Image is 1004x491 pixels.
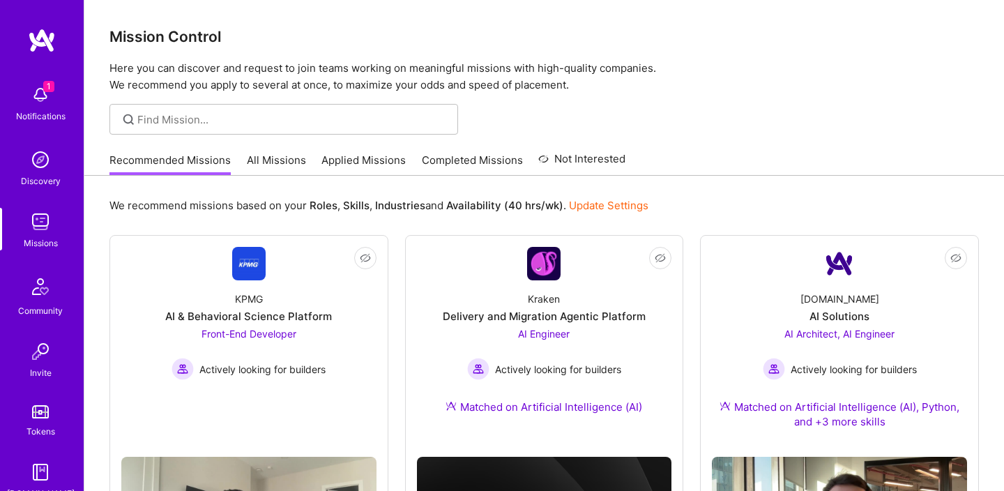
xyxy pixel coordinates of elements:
span: AI Engineer [518,328,570,340]
div: Kraken [528,292,560,306]
div: Tokens [26,424,55,439]
img: Ateam Purple Icon [446,400,457,411]
b: Skills [343,199,370,212]
a: Not Interested [538,151,625,176]
div: Delivery and Migration Agentic Platform [443,309,646,324]
div: AI Solutions [809,309,869,324]
a: Applied Missions [321,153,406,176]
img: Community [24,270,57,303]
img: logo [28,28,56,53]
div: KPMG [235,292,263,306]
img: Invite [26,338,54,365]
a: Update Settings [569,199,648,212]
span: Actively looking for builders [791,362,917,377]
a: Company Logo[DOMAIN_NAME]AI SolutionsAI Architect, AI Engineer Actively looking for buildersActiv... [712,247,967,446]
div: Matched on Artificial Intelligence (AI) [446,400,642,414]
img: Ateam Purple Icon [720,400,731,411]
span: Front-End Developer [201,328,296,340]
a: Recommended Missions [109,153,231,176]
div: Community [18,303,63,318]
input: Find Mission... [137,112,448,127]
img: teamwork [26,208,54,236]
div: AI & Behavioral Science Platform [165,309,332,324]
img: discovery [26,146,54,174]
b: Availability (40 hrs/wk) [446,199,563,212]
p: We recommend missions based on your , , and . [109,198,648,213]
img: guide book [26,458,54,486]
img: tokens [32,405,49,418]
span: 1 [43,81,54,92]
i: icon EyeClosed [655,252,666,264]
img: bell [26,81,54,109]
div: Discovery [21,174,61,188]
img: Company Logo [232,247,266,280]
div: Matched on Artificial Intelligence (AI), Python, and +3 more skills [712,400,967,429]
i: icon EyeClosed [360,252,371,264]
img: Actively looking for builders [467,358,489,380]
span: AI Architect, AI Engineer [784,328,895,340]
img: Company Logo [527,247,561,280]
div: Invite [30,365,52,380]
div: Notifications [16,109,66,123]
img: Actively looking for builders [763,358,785,380]
img: Company Logo [823,247,856,280]
i: icon SearchGrey [121,112,137,128]
h3: Mission Control [109,28,979,45]
div: Missions [24,236,58,250]
a: Completed Missions [422,153,523,176]
img: Actively looking for builders [172,358,194,380]
b: Industries [375,199,425,212]
i: icon EyeClosed [950,252,961,264]
a: Company LogoKrakenDelivery and Migration Agentic PlatformAI Engineer Actively looking for builder... [417,247,672,431]
div: [DOMAIN_NAME] [800,292,879,306]
a: All Missions [247,153,306,176]
b: Roles [310,199,337,212]
a: Company LogoKPMGAI & Behavioral Science PlatformFront-End Developer Actively looking for builders... [121,247,376,446]
span: Actively looking for builders [199,362,326,377]
span: Actively looking for builders [495,362,621,377]
p: Here you can discover and request to join teams working on meaningful missions with high-quality ... [109,60,979,93]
